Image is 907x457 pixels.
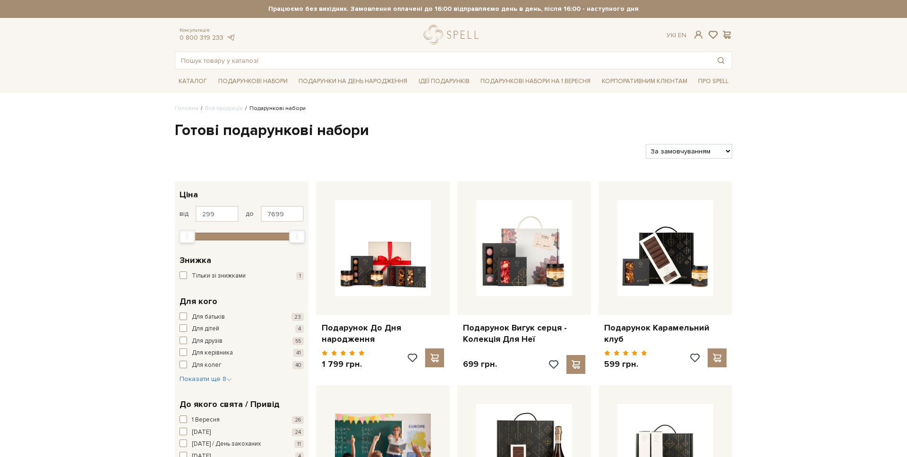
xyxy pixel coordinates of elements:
span: 24 [292,428,304,436]
p: 599 грн. [604,359,647,370]
a: Подарункові набори на 1 Вересня [477,73,594,89]
span: До якого свята / Привід [180,398,280,411]
a: logo [424,25,483,44]
button: [DATE] 24 [180,428,304,437]
span: 4 [295,325,304,333]
span: Для колег [192,361,222,370]
a: Про Spell [694,74,732,89]
p: 699 грн. [463,359,497,370]
span: 41 [293,349,304,357]
span: 40 [292,361,304,369]
span: від [180,210,188,218]
span: 1 [296,272,304,280]
div: Max [289,230,305,243]
a: Подарункові набори [214,74,291,89]
span: до [246,210,254,218]
span: Для кого [180,295,217,308]
strong: Працюємо без вихідних. Замовлення оплачені до 16:00 відправляємо день в день, після 16:00 - насту... [175,5,732,13]
span: Показати ще 8 [180,375,232,383]
a: Подарунок Вигук серця - Колекція Для Неї [463,322,585,345]
button: Для батьків 23 [180,313,304,322]
li: Подарункові набори [243,104,306,113]
a: Корпоративним клієнтам [598,73,691,89]
span: 55 [292,337,304,345]
span: Тільки зі знижками [192,271,246,281]
button: Тільки зі знижками 1 [180,271,304,281]
span: Для дітей [192,324,219,334]
input: Ціна [196,206,239,222]
button: Пошук товару у каталозі [710,52,732,69]
span: | [675,31,676,39]
a: Ідеї подарунків [415,74,473,89]
span: 1 Вересня [192,415,220,425]
a: 0 800 319 233 [180,34,223,42]
div: Min [179,230,195,243]
a: Подарунок До Дня народження [322,322,444,345]
button: Для колег 40 [180,361,304,370]
a: Подарунки на День народження [295,74,411,89]
input: Ціна [261,206,304,222]
span: 23 [291,313,304,321]
span: Для керівника [192,348,233,358]
span: 26 [292,416,304,424]
button: 1 Вересня 26 [180,415,304,425]
a: En [678,31,686,39]
a: Головна [175,105,198,112]
span: [DATE] [192,428,211,437]
button: Для дітей 4 [180,324,304,334]
div: Ук [667,31,686,40]
a: Вся продукція [205,105,243,112]
span: Ціна [180,188,198,201]
button: Для керівника 41 [180,348,304,358]
h1: Готові подарункові набори [175,121,732,141]
a: Подарунок Карамельний клуб [604,322,727,345]
p: 1 799 грн. [322,359,365,370]
button: Показати ще 8 [180,374,232,384]
button: [DATE] / День закоханих 11 [180,440,304,449]
a: telegram [226,34,235,42]
a: Каталог [175,74,211,89]
input: Пошук товару у каталозі [175,52,710,69]
button: Для друзів 55 [180,337,304,346]
span: Для батьків [192,313,225,322]
span: Знижка [180,254,211,267]
span: 11 [294,440,304,448]
span: Консультація: [180,27,235,34]
span: [DATE] / День закоханих [192,440,261,449]
span: Для друзів [192,337,222,346]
